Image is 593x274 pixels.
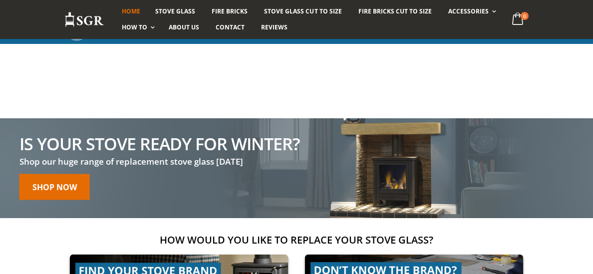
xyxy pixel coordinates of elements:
a: Fire Bricks [204,3,255,19]
span: How To [122,23,147,31]
a: About us [161,19,207,35]
a: Stove Glass Cut To Size [257,3,349,19]
span: Fire Bricks [212,7,248,15]
span: Stove Glass Cut To Size [264,7,341,15]
a: How To [114,19,160,35]
img: Stove Glass Replacement [64,11,104,28]
h2: How would you like to replace your stove glass? [64,233,529,247]
a: 0 [508,10,529,29]
span: Reviews [261,23,288,31]
h2: Is your stove ready for winter? [19,135,299,152]
a: Fire Bricks Cut To Size [351,3,439,19]
a: Home [114,3,148,19]
span: Contact [216,23,245,31]
a: Contact [208,19,252,35]
a: Shop now [19,174,90,200]
a: Accessories [441,3,501,19]
span: Accessories [448,7,489,15]
span: 0 [521,12,529,20]
span: Stove Glass [155,7,195,15]
a: Stove Glass [148,3,203,19]
span: Home [122,7,140,15]
h3: Shop our huge range of replacement stove glass [DATE] [19,156,299,168]
span: Fire Bricks Cut To Size [358,7,432,15]
span: About us [169,23,199,31]
a: Reviews [254,19,295,35]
